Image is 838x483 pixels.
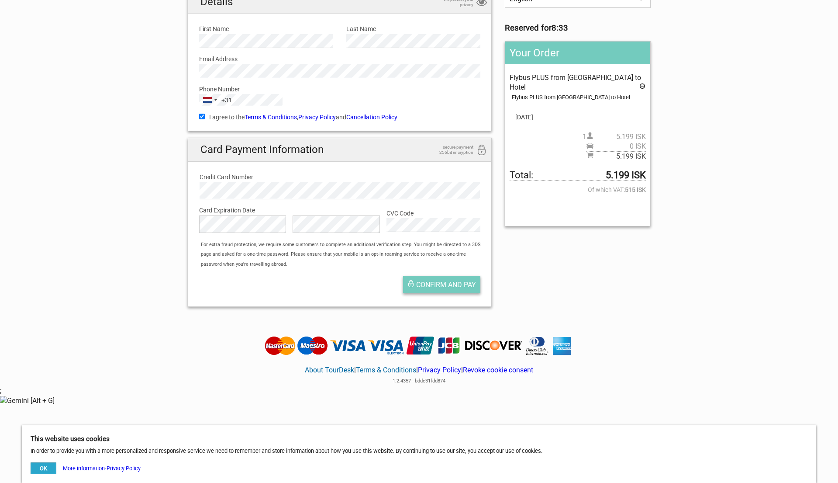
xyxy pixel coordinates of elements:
h3: Reserved for [505,23,650,33]
h5: This website uses cookies [31,434,807,444]
label: First Name [199,24,333,34]
i: 256bit encryption [476,145,487,156]
span: secure payment 256bit encryption [430,145,473,155]
span: Total to be paid [510,170,645,181]
a: More information [63,465,105,472]
a: Revoke cookie consent [463,366,533,374]
div: - [31,462,141,474]
img: Tourdesk accepts [262,336,576,356]
strong: 8:33 [552,23,568,33]
span: 5.199 ISK [593,132,646,142]
strong: 515 ISK [625,185,646,195]
button: Open LiveChat chat widget [100,14,111,24]
span: Of which VAT: [510,185,645,195]
div: Flybus PLUS from [GEOGRAPHIC_DATA] to Hotel [512,93,645,102]
button: Confirm and pay [403,276,480,293]
label: Credit Card Number [200,172,480,182]
label: CVC Code [386,208,480,218]
label: Last Name [346,24,480,34]
div: For extra fraud protection, we require some customers to complete an additional verification step... [197,240,491,269]
span: Flybus PLUS from [GEOGRAPHIC_DATA] to Hotel [510,73,641,91]
div: +31 [221,95,232,105]
strong: 5.199 ISK [606,170,646,180]
label: Phone Number [199,84,481,94]
span: 5.199 ISK [593,152,646,161]
span: Pickup price [586,142,646,151]
p: We're away right now. Please check back later! [12,15,99,22]
div: | | | [262,356,576,386]
button: Selected country [200,94,232,106]
h2: Your Order [505,42,650,64]
span: 1.2.4357 - bdde31fdd874 [393,378,445,384]
h2: Card Payment Information [188,138,492,161]
span: 0 ISK [593,142,646,151]
label: Card Expiration Date [199,205,481,215]
div: In order to provide you with a more personalized and responsive service we need to remember and s... [22,425,816,483]
a: Privacy Policy [418,366,461,374]
label: I agree to the , and [199,112,481,122]
a: Terms & Conditions [356,366,416,374]
span: Confirm and pay [416,281,476,289]
a: About TourDesk [305,366,354,374]
a: Terms & Conditions [245,114,297,121]
span: 1 person(s) [583,132,646,142]
label: Email Address [199,54,481,64]
button: OK [31,462,56,474]
a: Cancellation Policy [346,114,397,121]
a: Privacy Policy [107,465,141,472]
a: Privacy Policy [298,114,336,121]
span: [DATE] [510,112,645,122]
span: Subtotal [586,151,646,161]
